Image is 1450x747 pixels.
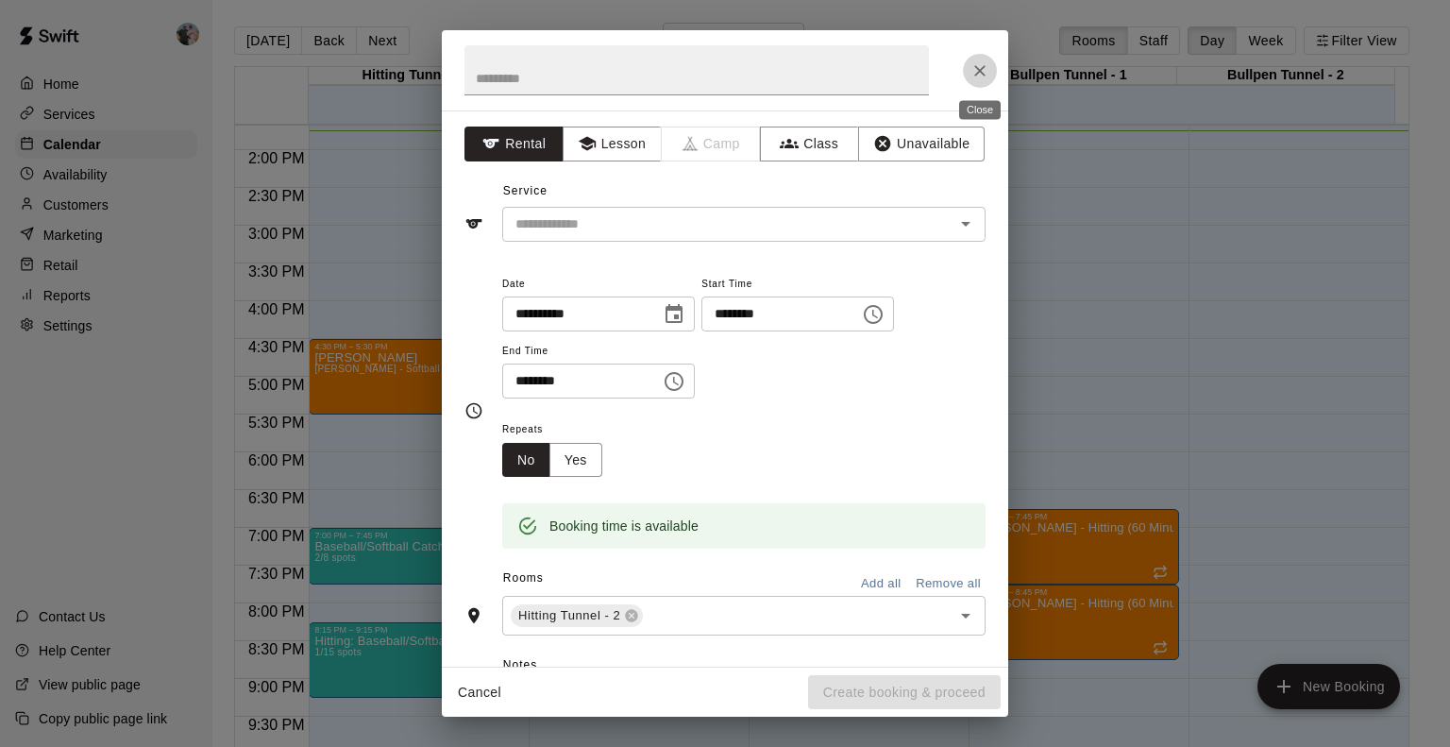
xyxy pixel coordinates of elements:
span: Date [502,272,695,297]
span: Repeats [502,417,617,443]
button: Choose time, selected time is 6:15 PM [854,296,892,333]
svg: Timing [464,401,483,420]
button: Choose time, selected time is 6:45 PM [655,363,693,400]
button: No [502,443,550,478]
span: Rooms [503,571,544,585]
svg: Service [464,214,483,233]
button: Unavailable [858,127,985,161]
span: Camps can only be created in the Services page [662,127,761,161]
button: Remove all [911,569,986,599]
svg: Rooms [464,606,483,625]
button: Open [953,211,979,237]
button: Choose date, selected date is Oct 14, 2025 [655,296,693,333]
button: Lesson [563,127,662,161]
span: Hitting Tunnel - 2 [511,606,628,625]
div: Close [959,100,1001,119]
div: Hitting Tunnel - 2 [511,604,643,627]
button: Close [963,54,997,88]
button: Yes [549,443,602,478]
button: Cancel [449,675,510,710]
button: Add all [851,569,911,599]
div: Booking time is available [549,509,699,543]
span: Start Time [701,272,894,297]
span: End Time [502,339,695,365]
button: Class [760,127,859,161]
button: Open [953,603,979,629]
span: Notes [503,651,986,681]
span: Service [503,184,548,197]
div: outlined button group [502,443,602,478]
button: Rental [464,127,564,161]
